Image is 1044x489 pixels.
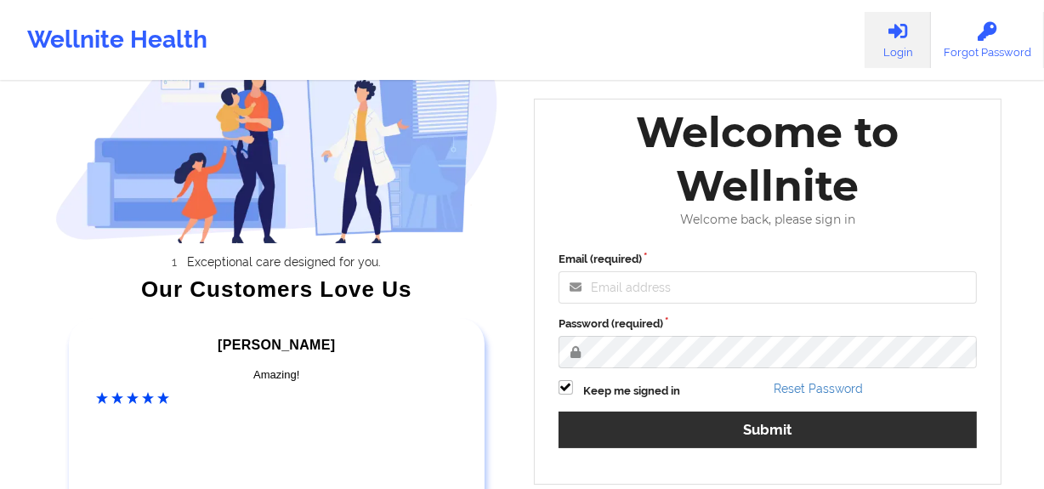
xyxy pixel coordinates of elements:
[218,338,335,352] span: [PERSON_NAME]
[559,271,977,304] input: Email address
[931,12,1044,68] a: Forgot Password
[583,383,680,400] label: Keep me signed in
[865,12,931,68] a: Login
[559,316,977,333] label: Password (required)
[774,382,863,395] a: Reset Password
[559,412,977,448] button: Submit
[559,251,977,268] label: Email (required)
[547,105,989,213] div: Welcome to Wellnite
[55,2,499,243] img: wellnite-auth-hero_200.c722682e.png
[97,367,457,384] div: Amazing!
[70,255,498,269] li: Exceptional care designed for you.
[55,281,499,298] div: Our Customers Love Us
[547,213,989,227] div: Welcome back, please sign in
